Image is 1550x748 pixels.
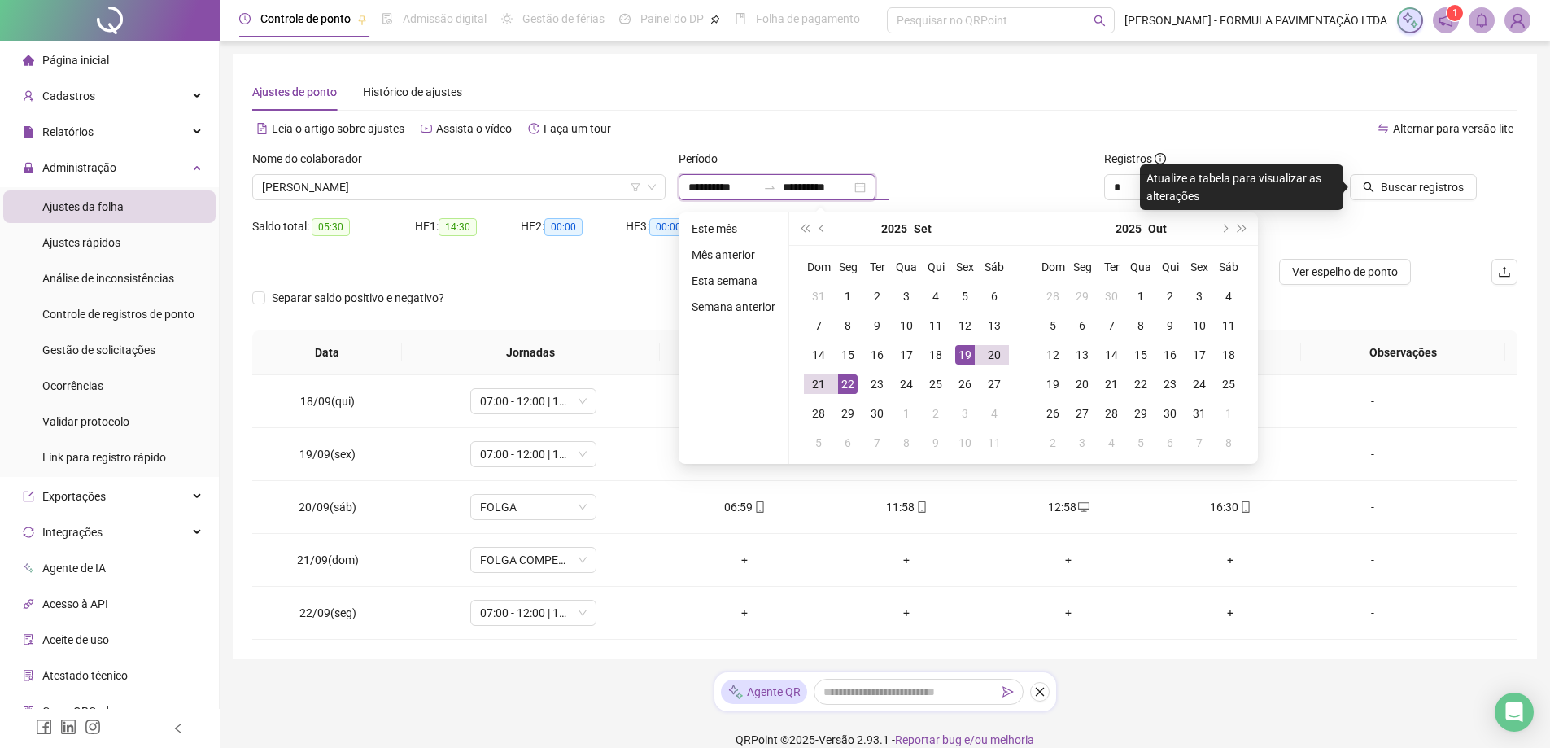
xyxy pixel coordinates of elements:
[1155,282,1185,311] td: 2025-10-02
[265,289,451,307] span: Separar saldo positivo e negativo?
[23,126,34,138] span: file
[1038,311,1068,340] td: 2025-10-05
[23,598,34,610] span: api
[1102,433,1121,453] div: 4
[892,282,921,311] td: 2025-09-03
[685,245,782,265] li: Mês anterior
[1325,445,1421,463] div: -
[357,15,367,24] span: pushpin
[1325,392,1421,410] div: -
[1474,13,1489,28] span: bell
[838,287,858,306] div: 1
[809,287,828,306] div: 31
[1043,345,1063,365] div: 12
[1505,8,1530,33] img: 84187
[1068,370,1097,399] td: 2025-10-20
[1102,316,1121,335] div: 7
[921,252,950,282] th: Qui
[926,433,945,453] div: 9
[1102,345,1121,365] div: 14
[804,340,833,370] td: 2025-09-14
[862,428,892,457] td: 2025-10-07
[862,370,892,399] td: 2025-09-23
[1185,340,1214,370] td: 2025-10-17
[1068,311,1097,340] td: 2025-10-06
[1219,287,1238,306] div: 4
[262,175,656,199] span: LEDIO ROCHA DE SOUZA
[1155,399,1185,428] td: 2025-10-30
[42,343,155,357] span: Gestão de solicitações
[1043,316,1063,335] div: 5
[881,212,907,245] button: year panel
[1126,282,1155,311] td: 2025-10-01
[1068,252,1097,282] th: Seg
[980,428,1009,457] td: 2025-10-11
[1185,282,1214,311] td: 2025-10-03
[42,125,94,138] span: Relatórios
[42,669,128,682] span: Atestado técnico
[1072,287,1092,306] div: 29
[42,161,116,174] span: Administração
[1190,345,1209,365] div: 17
[892,252,921,282] th: Qua
[42,236,120,249] span: Ajustes rápidos
[522,12,605,25] span: Gestão de férias
[1214,252,1243,282] th: Sáb
[1292,263,1398,281] span: Ver espelho de ponto
[363,85,462,98] span: Histórico de ajustes
[415,217,521,236] div: HE 1:
[1160,374,1180,394] div: 23
[955,316,975,335] div: 12
[809,404,828,423] div: 28
[1043,374,1063,394] div: 19
[42,451,166,464] span: Link para registro rápido
[1094,15,1106,27] span: search
[980,399,1009,428] td: 2025-10-04
[1219,433,1238,453] div: 8
[1038,340,1068,370] td: 2025-10-12
[1185,428,1214,457] td: 2025-11-07
[1381,178,1464,196] span: Buscar registros
[914,212,932,245] button: month panel
[955,404,975,423] div: 3
[710,15,720,24] span: pushpin
[985,374,1004,394] div: 27
[528,123,539,134] span: history
[1214,311,1243,340] td: 2025-10-11
[1126,252,1155,282] th: Qua
[1072,374,1092,394] div: 20
[833,282,862,311] td: 2025-09-01
[239,13,251,24] span: clock-circle
[1097,370,1126,399] td: 2025-10-21
[23,162,34,173] span: lock
[685,297,782,317] li: Semana anterior
[42,308,194,321] span: Controle de registros de ponto
[838,433,858,453] div: 6
[1155,311,1185,340] td: 2025-10-09
[862,282,892,311] td: 2025-09-02
[892,428,921,457] td: 2025-10-08
[1185,252,1214,282] th: Sex
[23,527,34,538] span: sync
[1072,404,1092,423] div: 27
[804,311,833,340] td: 2025-09-07
[1190,433,1209,453] div: 7
[862,311,892,340] td: 2025-09-09
[626,217,731,236] div: HE 3:
[1148,212,1167,245] button: month panel
[685,271,782,291] li: Esta semana
[950,399,980,428] td: 2025-10-03
[1160,433,1180,453] div: 6
[1068,340,1097,370] td: 2025-10-13
[895,733,1034,746] span: Reportar bug e/ou melhoria
[1126,340,1155,370] td: 2025-10-15
[1190,404,1209,423] div: 31
[1126,370,1155,399] td: 2025-10-22
[1219,316,1238,335] div: 11
[796,212,814,245] button: super-prev-year
[1495,693,1534,732] div: Open Intercom Messenger
[838,345,858,365] div: 15
[23,670,34,681] span: solution
[1038,399,1068,428] td: 2025-10-26
[1038,282,1068,311] td: 2025-09-28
